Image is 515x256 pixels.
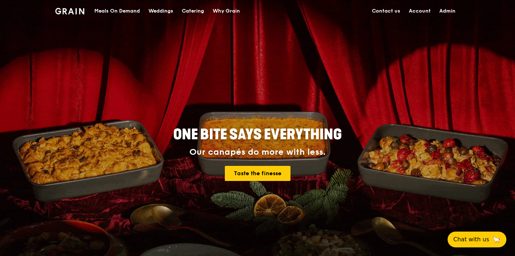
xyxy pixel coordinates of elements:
div: Weddings [148,0,173,22]
span: ONE BITE SAYS EVERYTHING [173,126,342,143]
div: Catering [182,0,204,22]
a: Catering [178,0,208,22]
a: Account [405,0,435,22]
img: Grain [55,8,84,14]
button: Chat with us🦙 [448,232,506,247]
div: Our canapés do more with less. [128,147,387,157]
a: Admin [435,0,460,22]
a: Weddings [144,0,178,22]
a: Contact us [368,0,405,22]
span: 🦙 [492,235,501,244]
div: Meals On Demand [94,0,140,22]
a: Taste the finesse [225,166,290,181]
div: Why Grain [213,0,240,22]
span: Chat with us [453,235,489,244]
a: Why Grain [208,0,244,22]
